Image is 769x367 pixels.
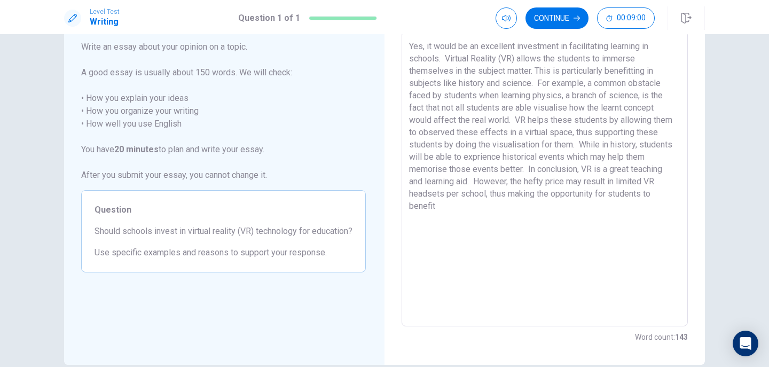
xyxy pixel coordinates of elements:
[95,225,352,238] span: Should schools invest in virtual reality (VR) technology for education?
[81,41,366,182] span: Write an essay about your opinion on a topic. A good essay is usually about 150 words. We will ch...
[114,144,159,154] strong: 20 minutes
[95,204,352,216] span: Question
[95,246,352,259] span: Use specific examples and reasons to support your response.
[635,331,688,343] h6: Word count :
[90,8,120,15] span: Level Test
[733,331,758,356] div: Open Intercom Messenger
[238,12,300,25] h1: Question 1 of 1
[675,333,688,341] strong: 143
[597,7,655,29] button: 00:09:00
[617,14,646,22] span: 00:09:00
[409,40,680,318] textarea: Yes, it would be an excellent investment in facilitating learning in schools. Virtual Reality (VR...
[525,7,588,29] button: Continue
[90,15,120,28] h1: Writing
